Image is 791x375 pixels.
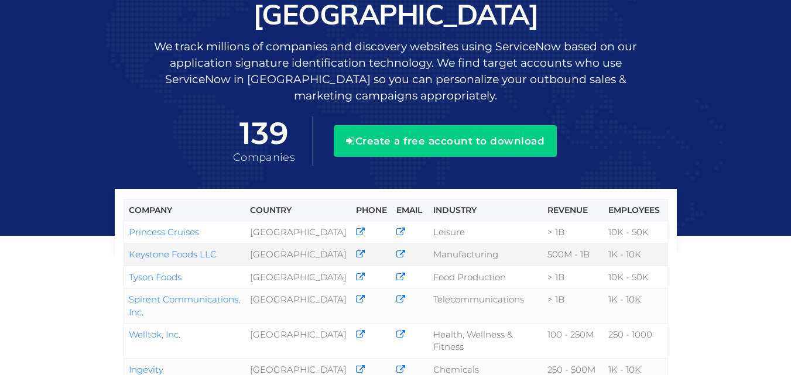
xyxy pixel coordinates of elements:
[129,294,240,317] a: Spirent Communications, Inc.
[429,323,543,358] td: Health, Wellness & Fitness
[334,125,557,157] button: Create a free account to download
[245,266,351,288] td: [GEOGRAPHIC_DATA]
[429,288,543,324] td: Telecommunications
[543,323,604,358] td: 100 - 250M
[429,199,543,221] th: Industry
[392,199,429,221] th: Email
[429,266,543,288] td: Food Production
[245,323,351,358] td: [GEOGRAPHIC_DATA]
[543,243,604,266] td: 500M - 1B
[543,221,604,243] td: > 1B
[604,221,667,243] td: 10K - 50K
[245,199,351,221] th: Country
[543,288,604,324] td: > 1B
[245,243,351,266] td: [GEOGRAPHIC_DATA]
[129,226,199,238] a: Princess Cruises
[129,271,182,283] a: Tyson Foods
[115,39,677,104] p: We track millions of companies and discovery websites using ServiceNow based on our application s...
[604,266,667,288] td: 10K - 50K
[543,266,604,288] td: > 1B
[429,221,543,243] td: Leisure
[129,329,180,340] a: Welltok, Inc.
[245,288,351,324] td: [GEOGRAPHIC_DATA]
[604,288,667,324] td: 1K - 10K
[124,199,245,221] th: Company
[129,249,217,260] a: Keystone Foods LLC
[604,323,667,358] td: 250 - 1000
[129,364,163,375] a: Ingevity
[245,221,351,243] td: [GEOGRAPHIC_DATA]
[604,243,667,266] td: 1K - 10K
[351,199,392,221] th: Phone
[233,116,295,150] span: 139
[429,243,543,266] td: Manufacturing
[233,151,295,164] span: Companies
[543,199,604,221] th: Revenue
[604,199,667,221] th: Employees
